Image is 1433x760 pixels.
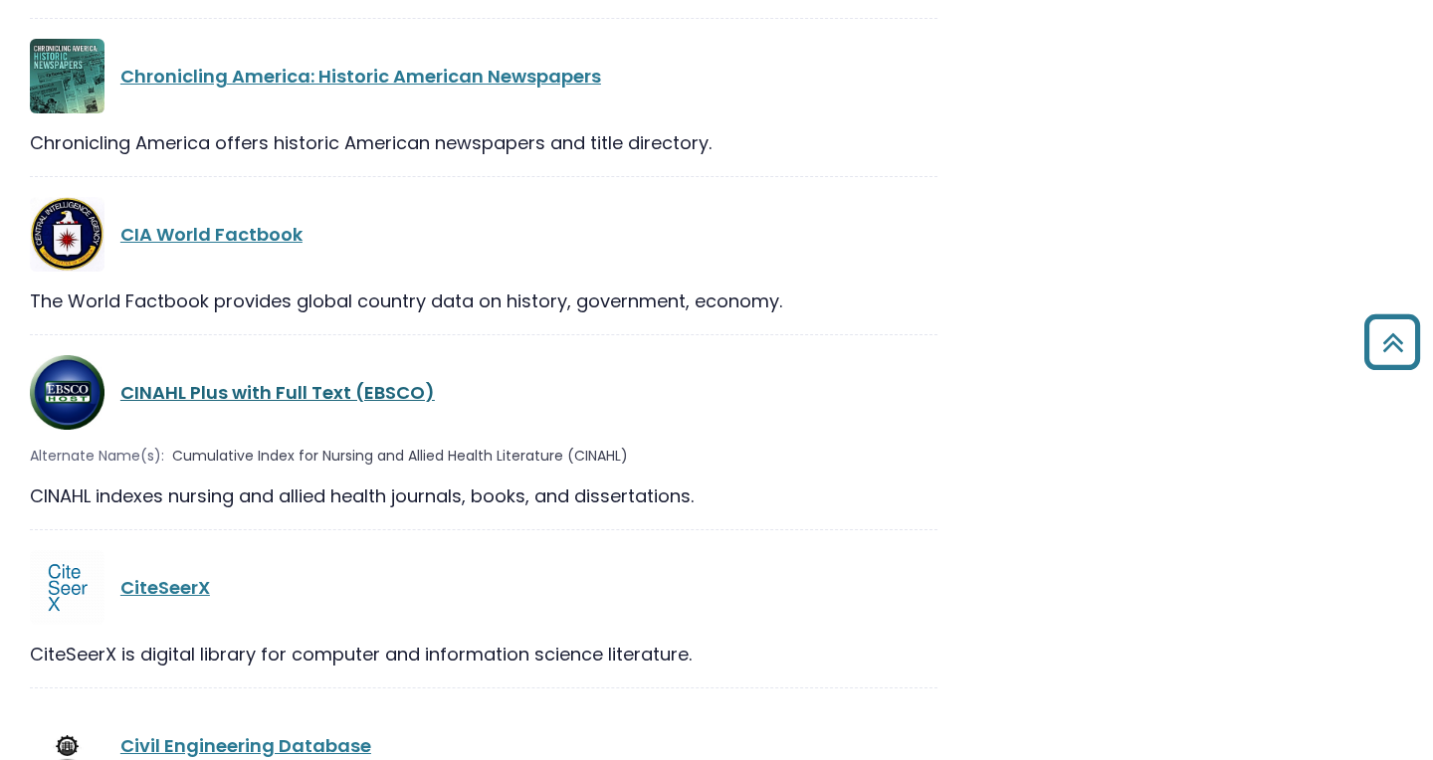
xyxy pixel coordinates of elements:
div: CINAHL indexes nursing and allied health journals, books, and dissertations. [30,482,937,509]
div: The World Factbook provides global country data on history, government, economy. [30,287,937,314]
span: Cumulative Index for Nursing and Allied Health Literature (CINAHL) [172,446,628,467]
div: CiteSeerX is digital library for computer and information science literature. [30,641,937,667]
a: CINAHL Plus with Full Text (EBSCO) [120,380,435,405]
div: Chronicling America offers historic American newspapers and title directory. [30,129,937,156]
a: Chronicling America: Historic American Newspapers [120,64,601,89]
a: Civil Engineering Database [120,733,371,758]
a: Back to Top [1356,323,1428,360]
a: CiteSeerX [120,575,210,600]
span: Alternate Name(s): [30,446,164,467]
a: CIA World Factbook [120,222,303,247]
